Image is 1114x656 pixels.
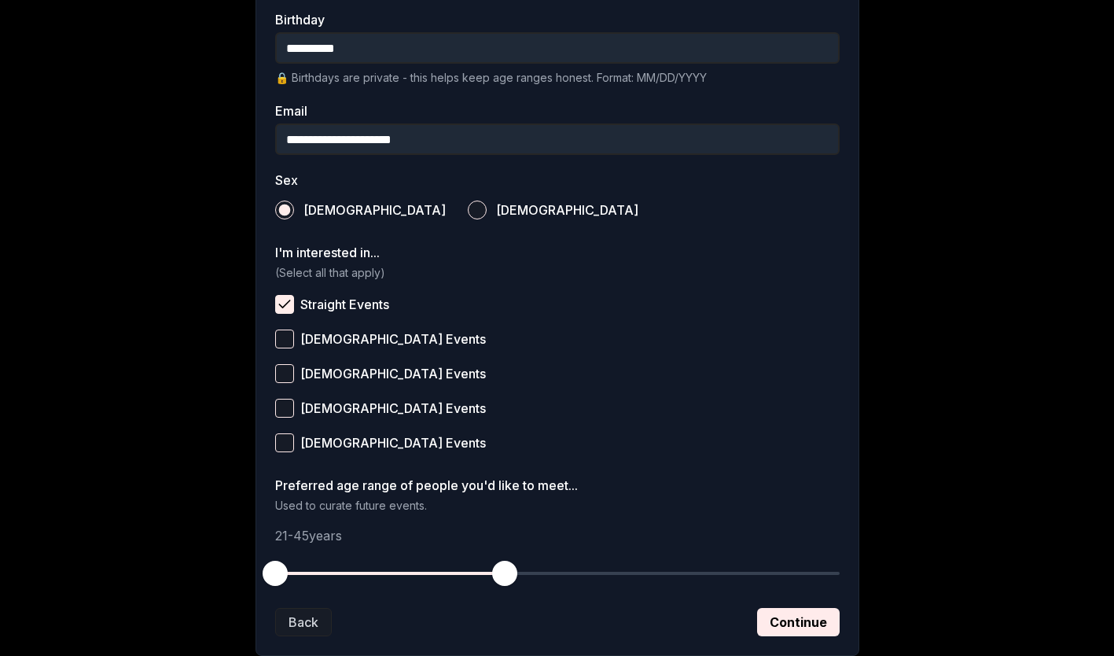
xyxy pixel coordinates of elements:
span: Straight Events [300,298,389,311]
button: Back [275,608,332,636]
p: 🔒 Birthdays are private - this helps keep age ranges honest. Format: MM/DD/YYYY [275,70,840,86]
button: [DEMOGRAPHIC_DATA] Events [275,433,294,452]
button: [DEMOGRAPHIC_DATA] [275,201,294,219]
button: [DEMOGRAPHIC_DATA] Events [275,330,294,348]
button: [DEMOGRAPHIC_DATA] [468,201,487,219]
p: Used to curate future events. [275,498,840,514]
button: Continue [757,608,840,636]
button: Straight Events [275,295,294,314]
label: I'm interested in... [275,246,840,259]
span: [DEMOGRAPHIC_DATA] Events [300,333,486,345]
span: [DEMOGRAPHIC_DATA] [303,204,446,216]
span: [DEMOGRAPHIC_DATA] Events [300,402,486,415]
p: 21 - 45 years [275,526,840,545]
button: [DEMOGRAPHIC_DATA] Events [275,399,294,418]
label: Email [275,105,840,117]
span: [DEMOGRAPHIC_DATA] Events [300,437,486,449]
label: Preferred age range of people you'd like to meet... [275,479,840,492]
span: [DEMOGRAPHIC_DATA] Events [300,367,486,380]
button: [DEMOGRAPHIC_DATA] Events [275,364,294,383]
span: [DEMOGRAPHIC_DATA] [496,204,638,216]
label: Sex [275,174,840,186]
label: Birthday [275,13,840,26]
p: (Select all that apply) [275,265,840,281]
